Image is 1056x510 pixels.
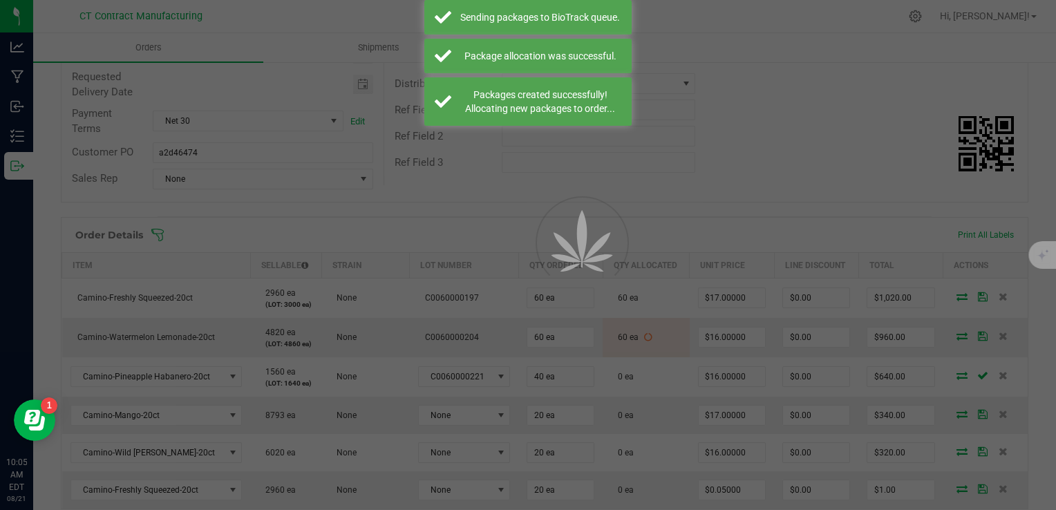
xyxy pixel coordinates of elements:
[14,399,55,441] iframe: Resource center
[41,397,57,414] iframe: Resource center unread badge
[459,10,621,24] div: Sending packages to BioTrack queue.
[459,49,621,63] div: Package allocation was successful.
[459,88,621,115] div: Packages created successfully! Allocating new packages to order...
